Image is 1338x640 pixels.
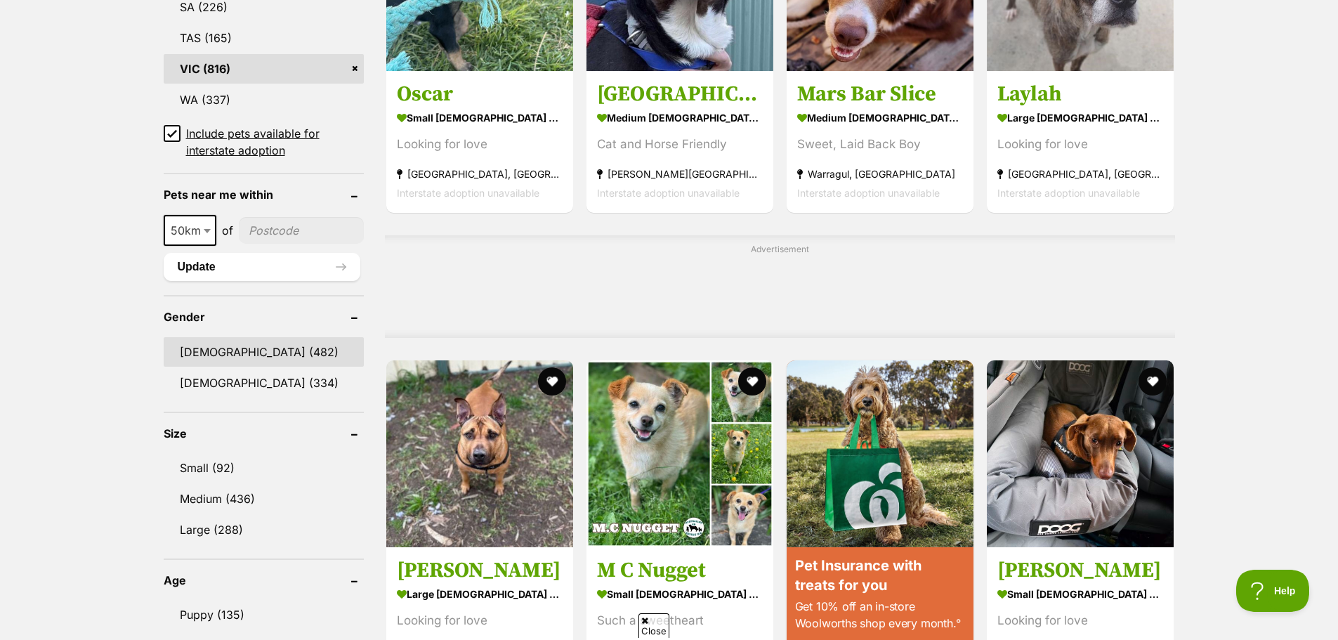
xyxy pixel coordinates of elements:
strong: large [DEMOGRAPHIC_DATA] Dog [397,584,563,604]
div: Advertisement [385,235,1175,338]
a: [DEMOGRAPHIC_DATA] (334) [164,368,364,398]
img: Locke - Dachshund Dog [987,360,1174,547]
h3: Oscar [397,81,563,107]
input: postcode [239,217,364,244]
strong: [GEOGRAPHIC_DATA], [GEOGRAPHIC_DATA] [397,164,563,183]
a: Mars Bar Slice medium [DEMOGRAPHIC_DATA] Dog Sweet, Laid Back Boy Warragul, [GEOGRAPHIC_DATA] Int... [787,70,973,213]
div: Cat and Horse Friendly [597,135,763,154]
strong: Warragul, [GEOGRAPHIC_DATA] [797,164,963,183]
header: Age [164,574,364,587]
span: Interstate adoption unavailable [797,187,940,199]
a: TAS (165) [164,23,364,53]
button: Update [164,253,360,281]
a: WA (337) [164,85,364,115]
span: 50km [165,221,215,240]
span: Close [638,613,669,638]
strong: [GEOGRAPHIC_DATA], [GEOGRAPHIC_DATA] [997,164,1163,183]
button: favourite [1139,367,1167,396]
h3: Laylah [997,81,1163,107]
header: Pets near me within [164,188,364,201]
a: [GEOGRAPHIC_DATA] medium [DEMOGRAPHIC_DATA] Dog Cat and Horse Friendly [PERSON_NAME][GEOGRAPHIC_D... [586,70,773,213]
a: Include pets available for interstate adoption [164,125,364,159]
span: Interstate adoption unavailable [597,187,740,199]
img: M C Nugget - Pomeranian Dog [586,360,773,547]
a: Oscar small [DEMOGRAPHIC_DATA] Dog Looking for love [GEOGRAPHIC_DATA], [GEOGRAPHIC_DATA] Intersta... [386,70,573,213]
a: [DEMOGRAPHIC_DATA] (482) [164,337,364,367]
h3: [GEOGRAPHIC_DATA] [597,81,763,107]
a: Large (288) [164,515,364,544]
a: Laylah large [DEMOGRAPHIC_DATA] Dog Looking for love [GEOGRAPHIC_DATA], [GEOGRAPHIC_DATA] Interst... [987,70,1174,213]
button: favourite [738,367,766,396]
h3: [PERSON_NAME] [997,557,1163,584]
div: Looking for love [997,135,1163,154]
a: Medium (436) [164,484,364,514]
a: Small (92) [164,453,364,483]
div: Looking for love [397,611,563,630]
header: Gender [164,311,364,323]
strong: small [DEMOGRAPHIC_DATA] Dog [397,107,563,128]
strong: small [DEMOGRAPHIC_DATA] Dog [997,584,1163,604]
button: favourite [538,367,566,396]
strong: small [DEMOGRAPHIC_DATA] Dog [597,584,763,604]
a: Puppy (135) [164,600,364,629]
strong: medium [DEMOGRAPHIC_DATA] Dog [797,107,963,128]
strong: large [DEMOGRAPHIC_DATA] Dog [997,107,1163,128]
span: Include pets available for interstate adoption [186,125,364,159]
div: Looking for love [997,611,1163,630]
strong: medium [DEMOGRAPHIC_DATA] Dog [597,107,763,128]
strong: [PERSON_NAME][GEOGRAPHIC_DATA] [597,164,763,183]
span: 50km [164,215,216,246]
img: Mahana - English Staffy Dog [386,360,573,547]
h3: Mars Bar Slice [797,81,963,107]
span: of [222,222,233,239]
div: Looking for love [397,135,563,154]
div: Sweet, Laid Back Boy [797,135,963,154]
h3: [PERSON_NAME] [397,557,563,584]
h3: M C Nugget [597,557,763,584]
span: Interstate adoption unavailable [997,187,1140,199]
header: Size [164,427,364,440]
span: Interstate adoption unavailable [397,187,539,199]
a: VIC (816) [164,54,364,84]
iframe: Help Scout Beacon - Open [1236,570,1310,612]
div: Such a sweetheart [597,611,763,630]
